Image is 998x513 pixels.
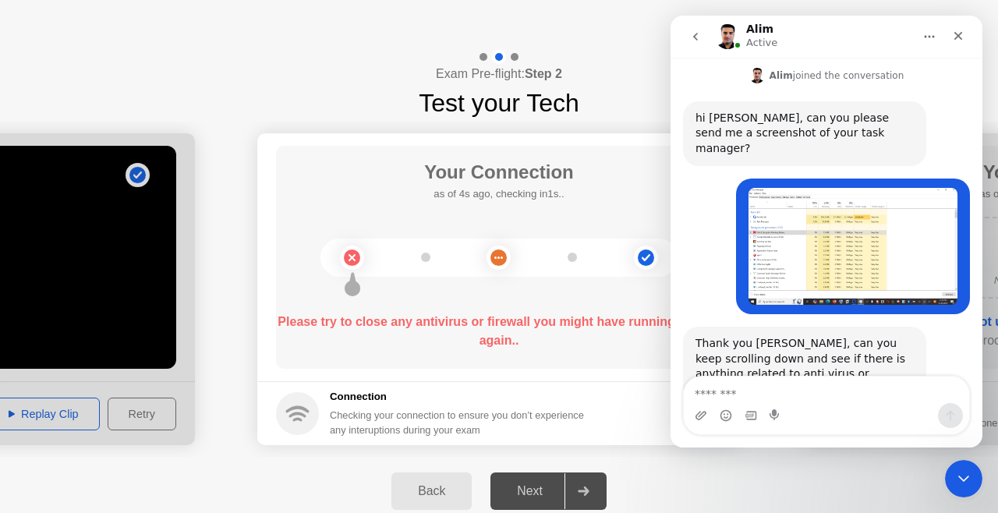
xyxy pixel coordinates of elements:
b: Step 2 [525,67,562,80]
h1: Test your Tech [419,84,579,122]
iframe: Intercom live chat [671,16,982,448]
h5: as of 4s ago, checking in1s.. [424,186,574,202]
iframe: Intercom live chat [945,460,982,497]
button: Upload attachment [24,394,37,406]
div: Next [495,484,564,498]
button: Gif picker [74,394,87,406]
div: Alim says… [12,311,299,486]
button: Next [490,472,607,510]
b: Please try to close any antivirus or firewall you might have running and try again.. [278,315,720,347]
div: Back [396,484,467,498]
textarea: Message… [13,361,299,387]
div: Thank you [PERSON_NAME], can you keep scrolling down and see if there is anything related to anti... [12,311,256,452]
button: Emoji picker [49,394,62,406]
h5: Connection [330,389,593,405]
button: Send a message… [267,387,292,412]
h1: Your Connection [424,158,574,186]
div: Checking your connection to ensure you don’t experience any interuptions during your exam [330,408,593,437]
button: Start recording [99,394,111,406]
div: Thank you [PERSON_NAME], can you keep scrolling down and see if there is anything related to anti... [25,320,243,443]
h4: Exam Pre-flight: [436,65,562,83]
button: Back [391,472,472,510]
